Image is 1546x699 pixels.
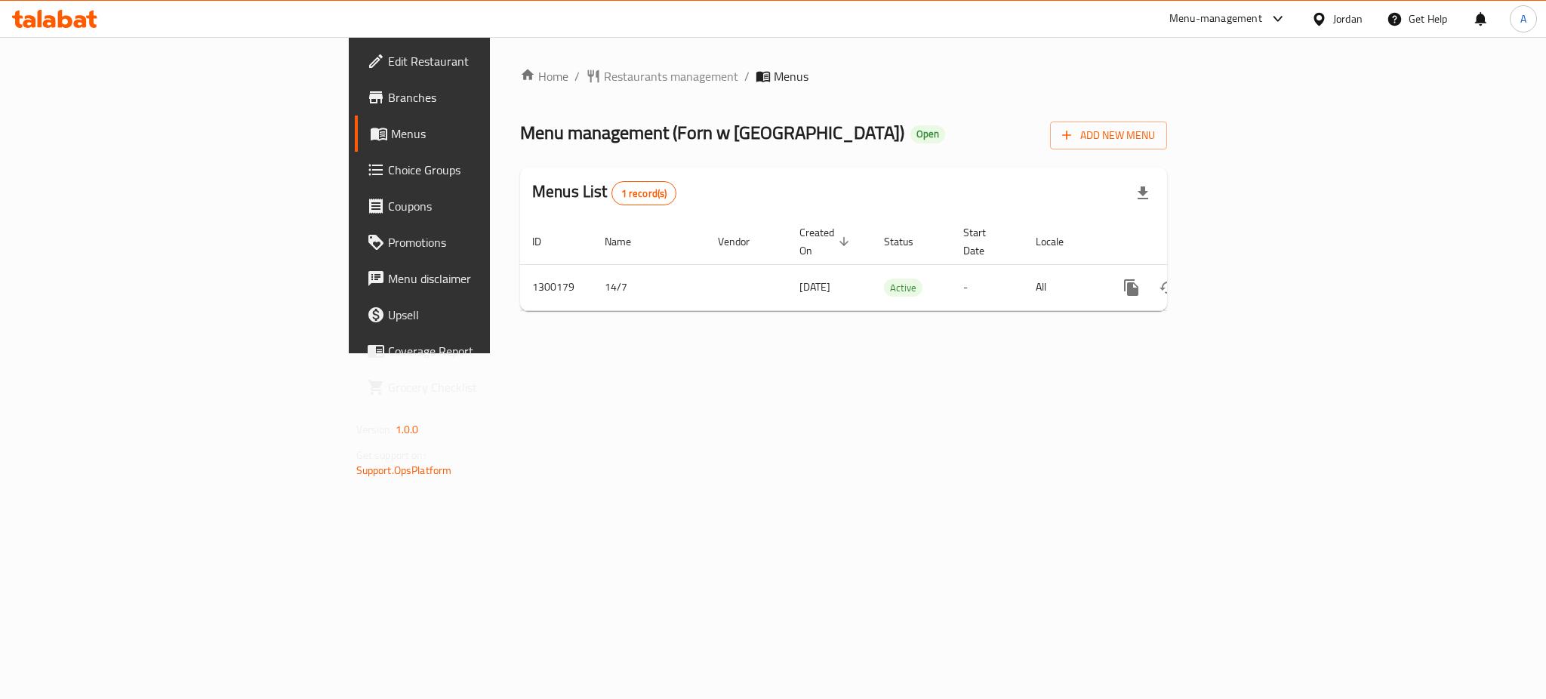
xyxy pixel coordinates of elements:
a: Choice Groups [355,152,607,188]
nav: breadcrumb [520,67,1167,85]
a: Menu disclaimer [355,260,607,297]
div: Menu-management [1169,10,1262,28]
span: Active [884,279,922,297]
td: 14/7 [593,264,706,310]
div: Total records count [611,181,677,205]
span: Promotions [388,233,595,251]
span: Menu disclaimer [388,269,595,288]
span: 1 record(s) [612,186,676,201]
span: Locale [1036,232,1083,251]
span: Add New Menu [1062,126,1155,145]
span: Upsell [388,306,595,324]
button: Add New Menu [1050,122,1167,149]
span: Get support on: [356,445,426,465]
span: [DATE] [799,277,830,297]
span: Grocery Checklist [388,378,595,396]
span: Coupons [388,197,595,215]
span: Menu management ( Forn w [GEOGRAPHIC_DATA] ) [520,115,904,149]
button: Change Status [1150,269,1186,306]
button: more [1113,269,1150,306]
span: Branches [388,88,595,106]
span: Name [605,232,651,251]
span: Vendor [718,232,769,251]
a: Support.OpsPlatform [356,460,452,480]
a: Coupons [355,188,607,224]
th: Actions [1101,219,1270,265]
a: Restaurants management [586,67,738,85]
span: Version: [356,420,393,439]
h2: Menus List [532,180,676,205]
a: Menus [355,115,607,152]
span: Menus [774,67,808,85]
span: Coverage Report [388,342,595,360]
a: Branches [355,79,607,115]
span: Restaurants management [604,67,738,85]
span: Status [884,232,933,251]
div: Export file [1125,175,1161,211]
span: ID [532,232,561,251]
span: Open [910,128,945,140]
span: Created On [799,223,854,260]
div: Jordan [1333,11,1363,27]
span: Menus [391,125,595,143]
span: Start Date [963,223,1006,260]
a: Grocery Checklist [355,369,607,405]
a: Coverage Report [355,333,607,369]
div: Open [910,125,945,143]
li: / [744,67,750,85]
a: Upsell [355,297,607,333]
a: Edit Restaurant [355,43,607,79]
span: A [1520,11,1526,27]
span: 1.0.0 [396,420,419,439]
span: Edit Restaurant [388,52,595,70]
td: - [951,264,1024,310]
table: enhanced table [520,219,1270,311]
span: Choice Groups [388,161,595,179]
td: All [1024,264,1101,310]
a: Promotions [355,224,607,260]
